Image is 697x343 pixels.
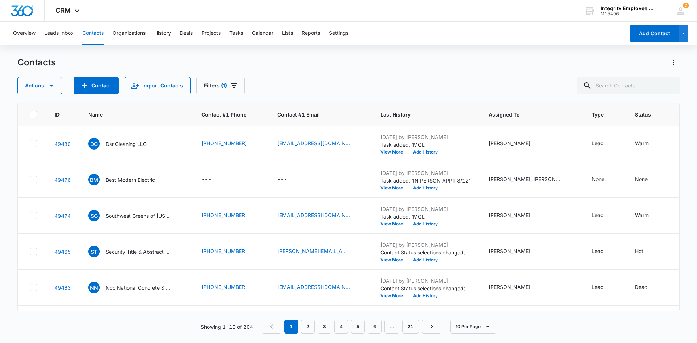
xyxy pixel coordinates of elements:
p: Dsr Cleaning LLC [106,140,147,148]
div: Contact #1 Email - sarah@secuirtytitlefl.com - Select to Edit Field [277,247,363,256]
div: notifications count [683,3,689,8]
div: None [635,175,648,183]
span: ID [54,111,60,118]
div: Lead [592,211,604,219]
div: account name [600,5,653,11]
div: Warm [635,139,649,147]
a: [PHONE_NUMBER] [201,139,247,147]
div: Assigned To - Nicholas Harris - Select to Edit Field [489,139,543,148]
div: Lead [592,283,604,291]
div: Status - Hot - Select to Edit Field [635,247,656,256]
a: [EMAIL_ADDRESS][DOMAIN_NAME] [277,211,350,219]
p: Contact Status selections changed; Warm was removed and Dead was added. [380,285,471,292]
button: Settings [329,22,348,45]
div: Contact #1 Phone - 7272672583 - Select to Edit Field [201,283,260,292]
div: Type - Lead - Select to Edit Field [592,283,617,292]
div: Warm [635,211,649,219]
div: Type - Lead - Select to Edit Field [592,211,617,220]
button: Add History [408,222,443,226]
a: Page 4 [334,320,348,334]
a: Next Page [422,320,441,334]
span: NN [88,282,100,293]
p: [DATE] by [PERSON_NAME] [380,241,471,249]
button: Filters [196,77,245,94]
a: Page 21 [402,320,419,334]
a: Page 2 [301,320,315,334]
span: BM [88,174,100,185]
button: View More [380,294,408,298]
div: --- [277,175,287,184]
button: Calendar [252,22,273,45]
button: Add Contact [630,25,679,42]
button: View More [380,258,408,262]
div: Dead [635,283,648,291]
div: Hot [635,247,643,255]
div: Name - Ncc National Concrete & Construction - Select to Edit Field [88,282,184,293]
div: [PERSON_NAME] [489,139,530,147]
div: Assigned To - Nicholas Harris - Select to Edit Field [489,283,543,292]
a: Navigate to contact details page for Dsr Cleaning LLC [54,141,71,147]
button: Reports [302,22,320,45]
span: Contact #1 Phone [201,111,260,118]
button: Add History [408,258,443,262]
button: Add History [408,294,443,298]
button: Leads Inbox [44,22,74,45]
p: Task added: 'MQL' [380,213,471,220]
button: Add History [408,150,443,154]
em: 1 [284,320,298,334]
div: Type - None - Select to Edit Field [592,175,617,184]
a: [PHONE_NUMBER] [201,247,247,255]
div: Contact #1 Email - contact@eesfl.us - Select to Edit Field [277,139,363,148]
input: Search Contacts [577,77,680,94]
div: [PERSON_NAME] [489,283,530,291]
button: Organizations [113,22,146,45]
div: Contact #1 Email - jwalton@swgreens.com - Select to Edit Field [277,211,363,220]
span: 2 [683,3,689,8]
button: History [154,22,171,45]
p: [DATE] by [PERSON_NAME] [380,205,471,213]
span: Assigned To [489,111,564,118]
button: Overview [13,22,36,45]
div: Status - None - Select to Edit Field [635,175,661,184]
div: Lead [592,139,604,147]
a: Navigate to contact details page for Southwest Greens of Florida LLC [54,213,71,219]
span: SG [88,210,100,221]
p: Ncc National Concrete & Construction [106,284,171,291]
a: Navigate to contact details page for Ncc National Concrete & Construction [54,285,71,291]
span: Name [88,111,174,118]
button: View More [380,222,408,226]
div: Name - Security Title & Abstract LLC - Select to Edit Field [88,246,184,257]
button: View More [380,150,408,154]
button: Actions [17,77,62,94]
span: CRM [56,7,71,14]
button: Deals [180,22,193,45]
div: Status - Warm - Select to Edit Field [635,139,662,148]
div: [PERSON_NAME] [489,247,530,255]
div: Contact #1 Email - nccnationalconcrete@gmail.com - Select to Edit Field [277,283,363,292]
div: Type - Lead - Select to Edit Field [592,247,617,256]
p: Security Title & Abstract LLC [106,248,171,256]
div: Contact #1 Email - - Select to Edit Field [277,175,300,184]
button: View More [380,186,408,190]
button: Add History [408,186,443,190]
span: Contact #1 Email [277,111,363,118]
div: Type - Lead - Select to Edit Field [592,139,617,148]
p: Contact Status selections changed; Warm was removed and Hot was added. [380,249,471,256]
h1: Contacts [17,57,56,68]
nav: Pagination [262,320,441,334]
a: Page 5 [351,320,365,334]
span: (1) [221,83,227,88]
div: Contact #1 Phone - - Select to Edit Field [201,175,224,184]
span: Status [635,111,651,118]
a: [EMAIL_ADDRESS][DOMAIN_NAME] [277,283,350,291]
div: [PERSON_NAME] [489,211,530,219]
a: [PERSON_NAME][EMAIL_ADDRESS][DOMAIN_NAME] [277,247,350,255]
p: Best Modern Electric [106,176,155,184]
div: Status - Dead - Select to Edit Field [635,283,661,292]
div: Assigned To - Nicholas Harris - Select to Edit Field [489,211,543,220]
div: Status - Warm - Select to Edit Field [635,211,662,220]
div: [PERSON_NAME], [PERSON_NAME], [PERSON_NAME] [489,175,561,183]
div: Contact #1 Phone - 2398516122 - Select to Edit Field [201,247,260,256]
a: Navigate to contact details page for Security Title & Abstract LLC [54,249,71,255]
a: [PHONE_NUMBER] [201,283,247,291]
